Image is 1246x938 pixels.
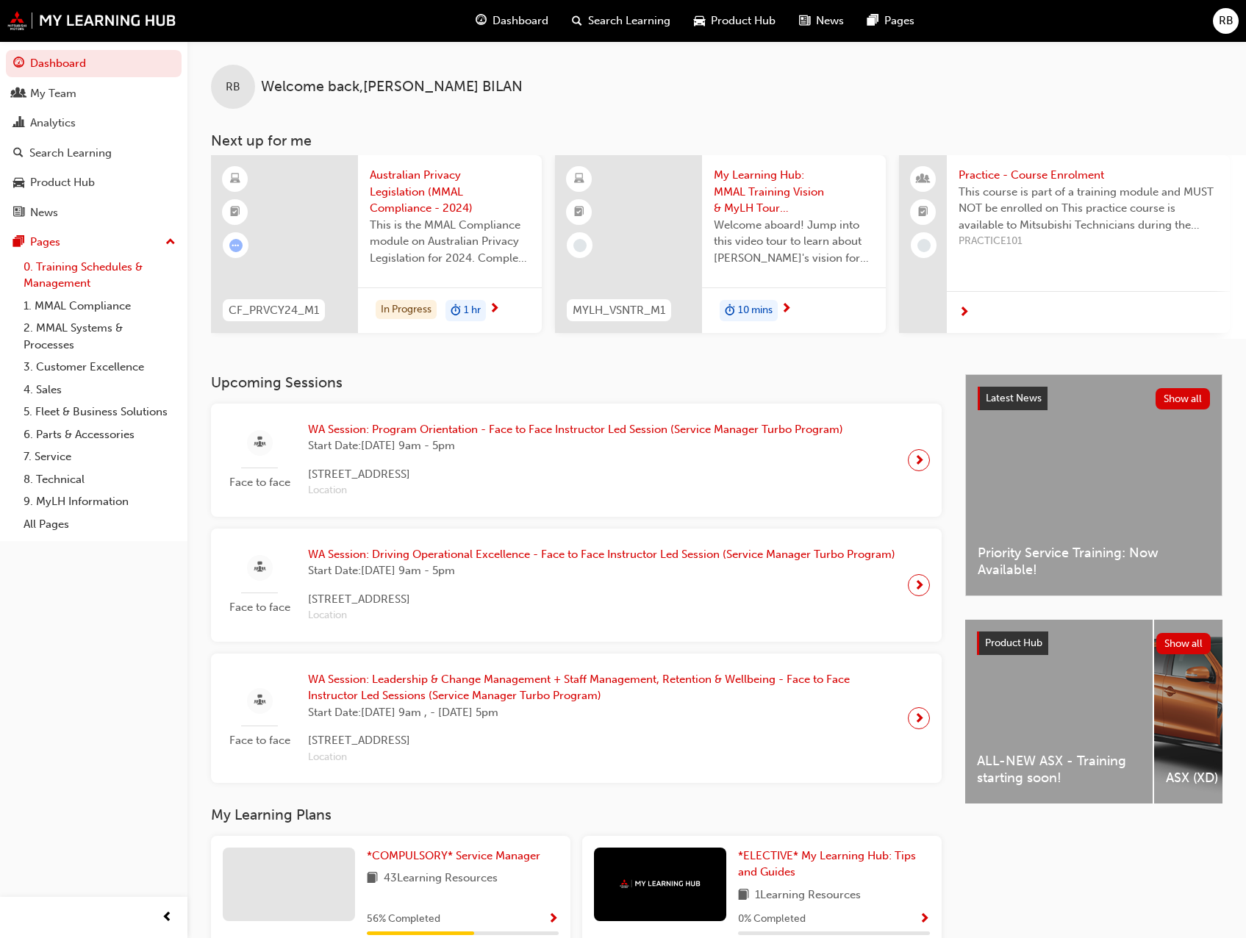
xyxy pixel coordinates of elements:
[18,379,182,401] a: 4. Sales
[867,12,878,30] span: pages-icon
[223,415,930,505] a: Face to faceWA Session: Program Orientation - Face to Face Instructor Led Session (Service Manage...
[1213,8,1239,34] button: RB
[223,599,296,616] span: Face to face
[738,849,916,879] span: *ELECTIVE* My Learning Hub: Tips and Guides
[18,401,182,423] a: 5. Fleet & Business Solutions
[30,234,60,251] div: Pages
[781,303,792,316] span: next-icon
[548,910,559,928] button: Show Progress
[476,12,487,30] span: guage-icon
[755,887,861,905] span: 1 Learning Resources
[919,913,930,926] span: Show Progress
[978,387,1210,410] a: Latest NewsShow all
[30,85,76,102] div: My Team
[914,450,925,470] span: next-icon
[1219,12,1234,29] span: RB
[738,302,773,319] span: 10 mins
[367,848,546,864] a: *COMPULSORY* Service Manager
[308,421,843,438] span: WA Session: Program Orientation - Face to Face Instructor Led Session (Service Manager Turbo Prog...
[223,732,296,749] span: Face to face
[308,591,895,608] span: [STREET_ADDRESS]
[13,207,24,220] span: news-icon
[223,665,930,772] a: Face to faceWA Session: Leadership & Change Management + Staff Management, Retention & Wellbeing ...
[162,909,173,927] span: prev-icon
[6,140,182,167] a: Search Learning
[13,87,24,101] span: people-icon
[308,562,895,579] span: Start Date: [DATE] 9am - 5pm
[13,117,24,130] span: chart-icon
[738,848,930,881] a: *ELECTIVE* My Learning Hub: Tips and Guides
[18,468,182,491] a: 8. Technical
[738,911,806,928] span: 0 % Completed
[917,239,931,252] span: learningRecordVerb_NONE-icon
[464,302,481,319] span: 1 hr
[573,302,665,319] span: MYLH_VSNTR_M1
[493,12,548,29] span: Dashboard
[714,217,874,267] span: Welcome aboard! Jump into this video tour to learn about [PERSON_NAME]'s vision for your learning...
[18,317,182,356] a: 2. MMAL Systems & Processes
[694,12,705,30] span: car-icon
[6,47,182,229] button: DashboardMy TeamAnalyticsSearch LearningProduct HubNews
[738,887,749,905] span: book-icon
[226,79,240,96] span: RB
[914,575,925,595] span: next-icon
[959,184,1218,234] span: This course is part of a training module and MUST NOT be enrolled on This practice course is avai...
[230,203,240,222] span: booktick-icon
[308,607,895,624] span: Location
[725,301,735,321] span: duration-icon
[165,233,176,252] span: up-icon
[308,704,896,721] span: Start Date: [DATE] 9am , - [DATE] 5pm
[367,849,540,862] span: *COMPULSORY* Service Manager
[977,753,1141,786] span: ALL-NEW ASX - Training starting soon!
[18,356,182,379] a: 3. Customer Excellence
[574,170,584,189] span: learningResourceType_ELEARNING-icon
[573,239,587,252] span: learningRecordVerb_NONE-icon
[211,374,942,391] h3: Upcoming Sessions
[918,170,928,189] span: people-icon
[6,50,182,77] a: Dashboard
[6,80,182,107] a: My Team
[223,474,296,491] span: Face to face
[548,913,559,926] span: Show Progress
[18,445,182,468] a: 7. Service
[714,167,874,217] span: My Learning Hub: MMAL Training Vision & MyLH Tour (Elective)
[308,466,843,483] span: [STREET_ADDRESS]
[229,302,319,319] span: CF_PRVCY24_M1
[1156,388,1211,409] button: Show all
[986,392,1042,404] span: Latest News
[6,169,182,196] a: Product Hub
[682,6,787,36] a: car-iconProduct Hub
[977,631,1211,655] a: Product HubShow all
[13,57,24,71] span: guage-icon
[959,167,1218,184] span: Practice - Course Enrolment
[7,11,176,30] img: mmal
[464,6,560,36] a: guage-iconDashboard
[965,620,1153,803] a: ALL-NEW ASX - Training starting soon!
[799,12,810,30] span: news-icon
[230,170,240,189] span: learningResourceType_ELEARNING-icon
[211,806,942,823] h3: My Learning Plans
[978,545,1210,578] span: Priority Service Training: Now Available!
[30,115,76,132] div: Analytics
[6,229,182,256] button: Pages
[918,203,928,222] span: booktick-icon
[370,217,530,267] span: This is the MMAL Compliance module on Australian Privacy Legislation for 2024. Complete this modu...
[555,155,886,333] a: MYLH_VSNTR_M1My Learning Hub: MMAL Training Vision & MyLH Tour (Elective)Welcome aboard! Jump int...
[18,295,182,318] a: 1. MMAL Compliance
[370,167,530,217] span: Australian Privacy Legislation (MMAL Compliance - 2024)
[959,233,1218,250] span: PRACTICE101
[18,423,182,446] a: 6. Parts & Accessories
[884,12,914,29] span: Pages
[308,732,896,749] span: [STREET_ADDRESS]
[229,239,243,252] span: learningRecordVerb_ATTEMPT-icon
[308,482,843,499] span: Location
[13,236,24,249] span: pages-icon
[711,12,776,29] span: Product Hub
[13,147,24,160] span: search-icon
[367,870,378,888] span: book-icon
[6,110,182,137] a: Analytics
[6,199,182,226] a: News
[308,437,843,454] span: Start Date: [DATE] 9am - 5pm
[1156,633,1211,654] button: Show all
